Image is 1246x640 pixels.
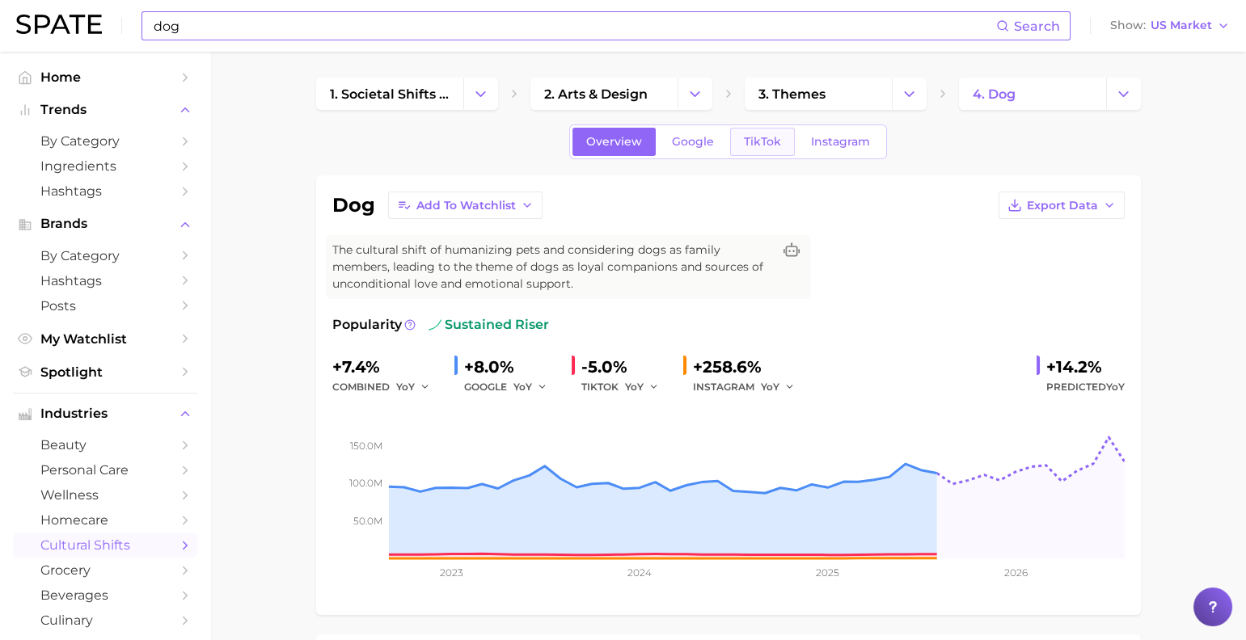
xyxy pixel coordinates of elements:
[1106,78,1141,110] button: Change Category
[1106,381,1125,393] span: YoY
[816,566,839,579] tspan: 2025
[1110,21,1146,30] span: Show
[40,562,170,578] span: grocery
[40,183,170,199] span: Hashtags
[16,15,102,34] img: SPATE
[1046,377,1125,397] span: Predicted
[13,179,197,204] a: Hashtags
[40,248,170,263] span: by Category
[13,360,197,385] a: Spotlight
[544,86,648,102] span: 2. arts & design
[1106,15,1234,36] button: ShowUS Market
[513,380,532,394] span: YoY
[13,583,197,608] a: beverages
[1046,354,1125,380] div: +14.2%
[416,199,516,213] span: Add to Watchlist
[332,196,375,215] h1: dog
[332,242,772,293] span: The cultural shift of humanizing pets and considering dogs as family members, leading to the them...
[13,268,197,293] a: Hashtags
[973,86,1016,102] span: 4. dog
[332,377,441,397] div: combined
[332,315,402,335] span: Popularity
[40,462,170,478] span: personal care
[429,315,549,335] span: sustained riser
[586,135,642,149] span: Overview
[730,128,795,156] a: TikTok
[332,354,441,380] div: +7.4%
[999,192,1125,219] button: Export Data
[40,537,170,553] span: cultural shifts
[40,158,170,174] span: Ingredients
[40,587,170,603] span: beverages
[13,482,197,507] a: wellness
[330,86,450,102] span: 1. societal shifts & culture
[627,566,651,579] tspan: 2024
[761,380,779,394] span: YoY
[13,533,197,558] a: cultural shifts
[40,331,170,347] span: My Watchlist
[40,273,170,288] span: Hashtags
[745,78,892,110] a: 3. themes
[40,613,170,628] span: culinary
[761,377,796,397] button: YoY
[396,377,431,397] button: YoY
[892,78,927,110] button: Change Category
[797,128,884,156] a: Instagram
[40,364,170,380] span: Spotlight
[1027,199,1098,213] span: Export Data
[396,380,415,394] span: YoY
[440,566,463,579] tspan: 2023
[464,377,559,397] div: GOOGLE
[13,608,197,633] a: culinary
[40,217,170,231] span: Brands
[13,212,197,236] button: Brands
[744,135,781,149] span: TikTok
[693,377,806,397] div: INSTAGRAM
[572,128,656,156] a: Overview
[513,377,548,397] button: YoY
[811,135,870,149] span: Instagram
[672,135,714,149] span: Google
[959,78,1106,110] a: 4. dog
[13,507,197,533] a: homecare
[693,354,806,380] div: +258.6%
[658,128,728,156] a: Google
[40,69,170,85] span: Home
[13,98,197,122] button: Trends
[1003,566,1027,579] tspan: 2026
[152,12,996,40] input: Search here for a brand, industry, or ingredient
[40,103,170,117] span: Trends
[625,377,660,397] button: YoY
[581,354,670,380] div: -5.0%
[13,432,197,457] a: beauty
[13,402,197,426] button: Industries
[13,326,197,352] a: My Watchlist
[40,133,170,149] span: by Category
[13,154,197,179] a: Ingredients
[678,78,712,110] button: Change Category
[13,128,197,154] a: by Category
[40,298,170,314] span: Posts
[316,78,463,110] a: 1. societal shifts & culture
[625,380,644,394] span: YoY
[581,377,670,397] div: TIKTOK
[429,318,441,331] img: sustained riser
[1014,19,1060,34] span: Search
[40,512,170,528] span: homecare
[13,457,197,482] a: personal care
[758,86,826,102] span: 3. themes
[13,293,197,318] a: Posts
[40,437,170,453] span: beauty
[463,78,498,110] button: Change Category
[40,487,170,503] span: wellness
[1151,21,1212,30] span: US Market
[13,65,197,90] a: Home
[464,354,559,380] div: +8.0%
[40,406,170,421] span: Industries
[530,78,678,110] a: 2. arts & design
[13,558,197,583] a: grocery
[388,192,543,219] button: Add to Watchlist
[13,243,197,268] a: by Category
